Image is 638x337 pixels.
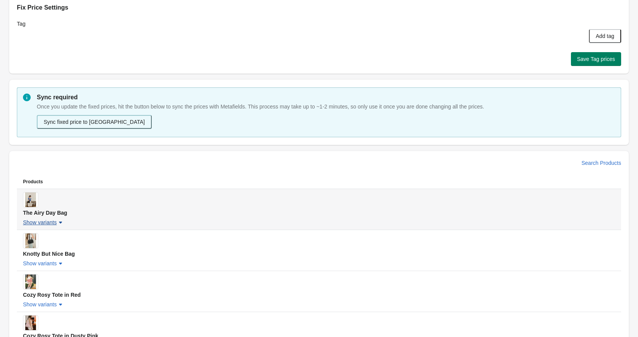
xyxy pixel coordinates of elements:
h2: Fix Price Settings [17,3,621,12]
label: Tag [17,20,26,28]
span: Once you update the fixed prices, hit the button below to sync the prices with Metafields. This p... [37,104,484,110]
span: The Airy Day Bag [23,210,67,216]
span: Show variants [23,260,57,266]
span: Knotty But Nice Bag [23,251,75,257]
img: Cozy Rosy Tote in Red [25,275,36,289]
span: Show variants [23,219,57,225]
button: Sync fixed price to [GEOGRAPHIC_DATA] [37,115,152,129]
button: Show variants [20,215,67,229]
span: Search Products [582,160,622,166]
button: Show variants [20,298,67,311]
p: Sync required [37,93,615,102]
span: Products [23,179,43,184]
span: Show variants [23,301,57,307]
button: Show variants [20,256,67,270]
img: The Airy Day Bag [25,192,36,207]
img: Knotty But Nice Bag [25,233,36,248]
span: Add tag [596,33,614,39]
button: Add tag [589,29,621,43]
img: Cozy Rosy Tote in Dusty Pink [25,316,36,330]
span: Cozy Rosy Tote in Red [23,292,81,298]
span: Save Tag prices [577,56,615,62]
button: Save Tag prices [571,52,621,66]
button: Search Products [579,156,625,170]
